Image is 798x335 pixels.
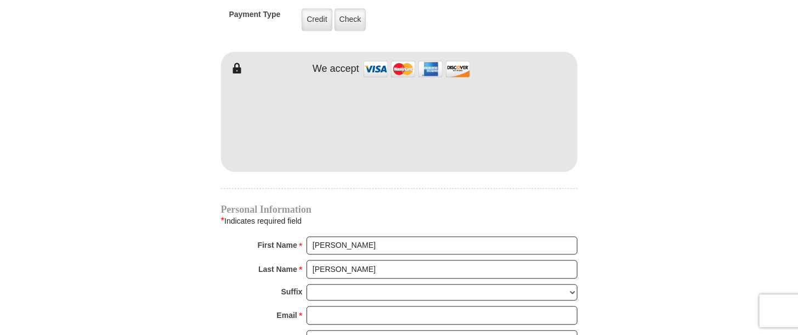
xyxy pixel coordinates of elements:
[302,8,332,31] label: Credit
[221,205,578,214] h4: Personal Information
[258,262,297,277] strong: Last Name
[277,308,297,323] strong: Email
[313,63,359,75] h4: We accept
[362,57,472,81] img: credit cards accepted
[281,284,303,299] strong: Suffix
[221,214,578,228] div: Indicates required field
[229,10,281,25] h5: Payment Type
[335,8,366,31] label: Check
[258,237,297,253] strong: First Name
